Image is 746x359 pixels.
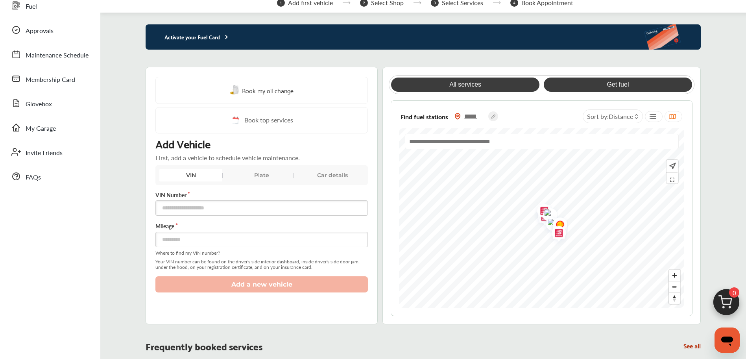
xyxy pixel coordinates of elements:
[7,117,92,138] a: My Garage
[7,166,92,187] a: FAQs
[7,93,92,113] a: Glovebox
[547,213,568,238] img: shell.png
[26,99,52,109] span: Glovebox
[540,213,561,233] img: circlek.png
[26,148,63,158] span: Invite Friends
[230,169,293,181] div: Plate
[537,204,557,224] div: Map marker
[493,1,501,4] img: stepper-arrow.e24c07c6.svg
[531,200,552,224] img: speedway.png
[26,50,89,61] span: Maintenance Schedule
[26,124,56,134] span: My Garage
[669,293,680,304] span: Reset bearing to north
[230,85,240,95] img: oil-change.e5047c97.svg
[26,2,37,12] span: Fuel
[644,24,701,50] img: activate-banner.5eeab9f0af3a0311e5fa.png
[401,111,448,122] span: Find fuel stations
[230,115,240,125] img: cal_icon.0803b883.svg
[707,285,745,323] img: cart_icon.3d0951e8.svg
[532,205,553,230] img: speedway.png
[146,32,230,41] p: Activate your Fuel Card
[155,107,368,133] a: Book top services
[609,112,633,121] span: Distance
[546,222,567,246] img: speedway.png
[244,115,293,125] span: Book top services
[7,44,92,65] a: Maintenance Schedule
[683,342,701,349] a: See all
[155,137,210,150] p: Add Vehicle
[7,20,92,40] a: Approvals
[668,162,676,170] img: recenter.ce011a49.svg
[146,342,262,350] p: Frequently booked services
[242,85,294,96] span: Book my oil change
[155,191,368,199] label: VIN Number
[159,169,222,181] div: VIN
[669,281,680,292] button: Zoom out
[155,153,300,162] p: First, add a vehicle to schedule vehicle maintenance.
[537,204,558,224] img: murphy.png
[7,142,92,162] a: Invite Friends
[669,292,680,304] button: Reset bearing to north
[26,26,54,36] span: Approvals
[532,205,552,230] div: Map marker
[230,85,294,96] a: Book my oil change
[729,287,739,298] span: 0
[301,169,364,181] div: Car details
[155,222,368,230] label: Mileage
[26,75,75,85] span: Membership Card
[715,328,740,353] iframe: Button to launch messaging window
[547,213,567,238] div: Map marker
[544,78,692,92] a: Get fuel
[546,222,565,246] div: Map marker
[413,1,421,4] img: stepper-arrow.e24c07c6.svg
[155,259,368,270] span: Your VIN number can be found on the driver's side interior dashboard, inside driver's side door j...
[587,112,633,121] span: Sort by :
[669,270,680,281] button: Zoom in
[7,68,92,89] a: Membership Card
[342,1,351,4] img: stepper-arrow.e24c07c6.svg
[531,200,551,224] div: Map marker
[26,172,41,183] span: FAQs
[155,250,368,256] span: Where to find my VIN number?
[399,128,684,308] canvas: Map
[391,78,539,92] a: All services
[454,113,461,120] img: location_vector_orange.38f05af8.svg
[540,213,560,233] div: Map marker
